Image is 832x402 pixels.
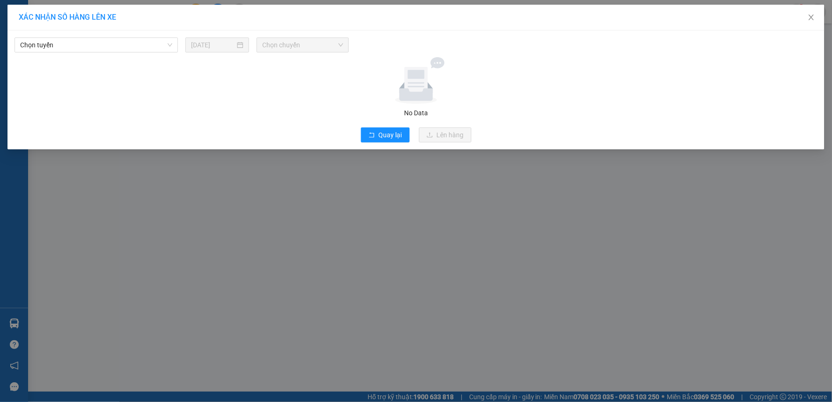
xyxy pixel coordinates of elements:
span: close [808,14,815,21]
span: XÁC NHẬN SỐ HÀNG LÊN XE [19,13,116,22]
button: uploadLên hàng [419,127,471,142]
span: Chọn tuyến [20,38,172,52]
button: Close [798,5,825,31]
button: rollbackQuay lại [361,127,410,142]
span: rollback [368,132,375,139]
span: Chọn chuyến [262,38,343,52]
div: No Data [14,108,818,118]
input: 11/08/2025 [191,40,235,50]
span: Quay lại [379,130,402,140]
